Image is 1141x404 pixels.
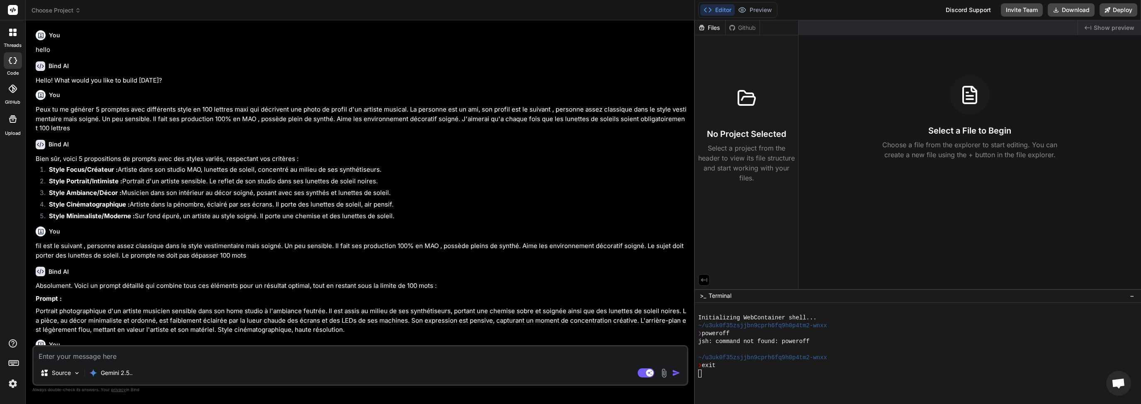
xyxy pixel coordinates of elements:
[5,130,21,137] label: Upload
[36,294,62,302] strong: Prompt :
[1100,3,1137,17] button: Deploy
[49,177,122,185] strong: Style Portrait/Intimiste :
[702,362,716,370] span: exit
[49,165,687,175] p: Artiste dans son studio MAO, lunettes de soleil, concentré au milieu de ses synthétiseurs.
[735,4,775,16] button: Preview
[49,140,69,148] h6: Bind AI
[36,154,687,164] p: Bien sûr, voici 5 propositions de prompts avec des styles variés, respectant vos critères :
[49,227,60,236] h6: You
[36,76,687,85] p: Hello! What would you like to build [DATE]?
[6,377,20,391] img: settings
[1001,3,1043,17] button: Invite Team
[672,369,680,377] img: icon
[52,369,71,377] p: Source
[707,128,786,140] h3: No Project Selected
[49,268,69,276] h6: Bind AI
[1128,289,1136,302] button: −
[698,362,702,370] span: ❯
[49,212,135,220] strong: Style Minimaliste/Moderne :
[49,341,60,349] h6: You
[32,386,688,394] p: Always double-check its answers. Your in Bind
[7,70,19,77] label: code
[32,6,81,15] span: Choose Project
[36,105,687,133] p: Peux tu me générer 5 promptes avec différents style en 100 lettres maxi qui décrivent une photo d...
[49,189,121,197] strong: Style Ambiance/Décor :
[49,188,687,198] p: Musicien dans son intérieur au décor soigné, posant avec ses synthés et lunettes de soleil.
[1106,371,1131,396] div: Ouvrir le chat
[36,241,687,260] p: fil est le suivant , personne assez classique dans le style vestimentaire mais soigné. Un peu sen...
[4,42,22,49] label: threads
[698,322,827,330] span: ~/u3uk0f35zsjjbn9cprh6fq9h0p4tm2-wnxx
[700,4,735,16] button: Editor
[49,177,687,186] p: Portrait d'un artiste sensible. Le reflet de son studio dans ses lunettes de soleil noires.
[702,330,729,338] span: poweroff
[698,314,817,322] span: Initializing WebContainer shell...
[49,165,118,173] strong: Style Focus/Créateur :
[698,143,795,183] p: Select a project from the header to view its file structure and start working with your files.
[101,369,133,377] p: Gemini 2.5..
[698,330,702,338] span: ❯
[5,99,20,106] label: GitHub
[73,370,80,377] img: Pick Models
[49,212,687,221] p: Sur fond épuré, un artiste au style soigné. Il porte une chemise et des lunettes de soleil.
[928,125,1011,136] h3: Select a File to Begin
[726,24,760,32] div: Github
[49,62,69,70] h6: Bind AI
[49,200,130,208] strong: Style Cinématographique :
[659,368,669,378] img: attachment
[695,24,725,32] div: Files
[36,307,687,335] p: Portrait photographique d'un artiste musicien sensible dans son home studio à l'ambiance feutrée....
[709,292,731,300] span: Terminal
[89,369,97,377] img: Gemini 2.5 Pro
[1094,24,1134,32] span: Show preview
[49,31,60,39] h6: You
[700,292,706,300] span: >_
[1130,292,1134,300] span: −
[36,281,687,291] p: Absolument. Voici un prompt détaillé qui combine tous ces éléments pour un résultat optimal, tout...
[1048,3,1095,17] button: Download
[111,387,126,392] span: privacy
[698,338,810,346] span: jsh: command not found: poweroff
[877,140,1063,160] p: Choose a file from the explorer to start editing. You can create a new file using the + button in...
[49,200,687,209] p: Artiste dans la pénombre, éclairé par ses écrans. Il porte des lunettes de soleil, air pensif.
[36,45,687,55] p: hello
[941,3,996,17] div: Discord Support
[49,91,60,99] h6: You
[698,354,827,362] span: ~/u3uk0f35zsjjbn9cprh6fq9h0p4tm2-wnxx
